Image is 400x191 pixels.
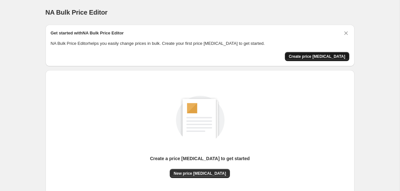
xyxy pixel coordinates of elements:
[289,54,345,59] span: Create price [MEDICAL_DATA]
[150,155,250,162] p: Create a price [MEDICAL_DATA] to get started
[170,169,230,178] button: New price [MEDICAL_DATA]
[51,30,124,36] h2: Get started with NA Bulk Price Editor
[285,52,349,61] button: Create price change job
[343,30,349,36] button: Dismiss card
[51,40,349,47] p: NA Bulk Price Editor helps you easily change prices in bulk. Create your first price [MEDICAL_DAT...
[46,9,108,16] span: NA Bulk Price Editor
[174,171,226,176] span: New price [MEDICAL_DATA]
